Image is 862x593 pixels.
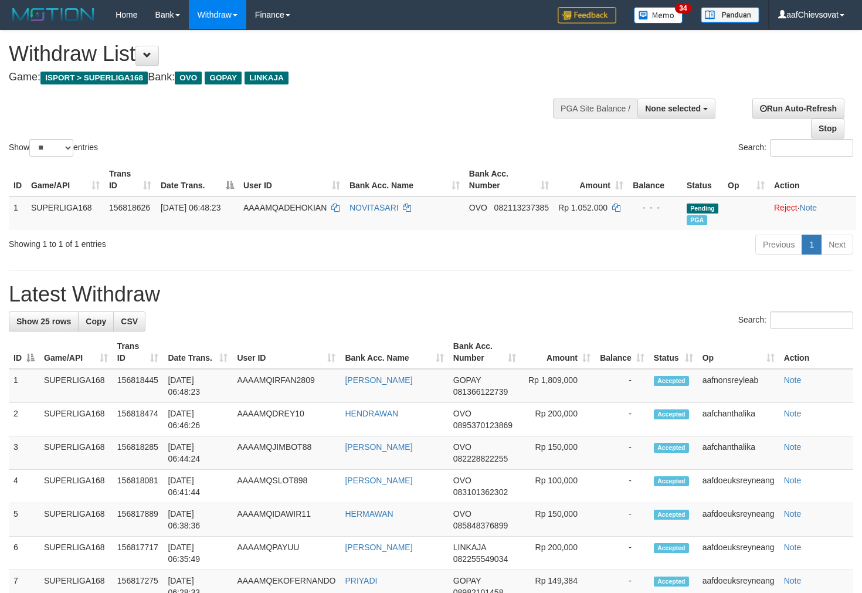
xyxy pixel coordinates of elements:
[9,336,39,369] th: ID: activate to sort column descending
[113,369,164,403] td: 156818445
[453,387,508,397] span: Copy 081366122739 to clipboard
[770,139,853,157] input: Search:
[113,336,164,369] th: Trans ID: activate to sort column ascending
[9,503,39,537] td: 5
[121,317,138,326] span: CSV
[821,235,853,255] a: Next
[39,537,113,570] td: SUPERLIGA168
[774,203,797,212] a: Reject
[205,72,242,84] span: GOPAY
[113,537,164,570] td: 156817717
[654,577,689,587] span: Accepted
[738,139,853,157] label: Search:
[26,196,104,230] td: SUPERLIGA168
[628,163,682,196] th: Balance
[232,369,340,403] td: AAAAMQIRFAN2809
[469,203,487,212] span: OVO
[113,503,164,537] td: 156817889
[163,369,232,403] td: [DATE] 06:48:23
[9,6,98,23] img: MOTION_logo.png
[113,436,164,470] td: 156818285
[453,454,508,463] span: Copy 082228822255 to clipboard
[558,203,608,212] span: Rp 1.052.000
[345,543,412,552] a: [PERSON_NAME]
[453,476,471,485] span: OVO
[554,163,628,196] th: Amount: activate to sort column ascending
[86,317,106,326] span: Copy
[769,163,856,196] th: Action
[29,139,73,157] select: Showentries
[39,470,113,503] td: SUPERLIGA168
[9,537,39,570] td: 6
[521,436,595,470] td: Rp 150,000
[9,311,79,331] a: Show 25 rows
[645,104,701,113] span: None selected
[39,503,113,537] td: SUPERLIGA168
[698,403,779,436] td: aafchanthalika
[784,509,802,519] a: Note
[232,470,340,503] td: AAAAMQSLOT898
[349,203,399,212] a: NOVITASARI
[701,7,759,23] img: panduan.png
[784,375,802,385] a: Note
[595,436,649,470] td: -
[345,375,412,385] a: [PERSON_NAME]
[553,99,637,118] div: PGA Site Balance /
[769,196,856,230] td: ·
[453,421,513,430] span: Copy 0895370123869 to clipboard
[345,409,398,418] a: HENDRAWAN
[637,99,715,118] button: None selected
[161,203,220,212] span: [DATE] 06:48:23
[39,436,113,470] td: SUPERLIGA168
[9,436,39,470] td: 3
[39,369,113,403] td: SUPERLIGA168
[453,521,508,530] span: Copy 085848376899 to clipboard
[449,336,521,369] th: Bank Acc. Number: activate to sort column ascending
[634,7,683,23] img: Button%20Memo.svg
[39,403,113,436] td: SUPERLIGA168
[163,503,232,537] td: [DATE] 06:38:36
[738,311,853,329] label: Search:
[595,369,649,403] td: -
[104,163,156,196] th: Trans ID: activate to sort column ascending
[453,543,486,552] span: LINKAJA
[698,503,779,537] td: aafdoeuksreyneang
[802,235,822,255] a: 1
[345,576,377,585] a: PRIYADI
[175,72,202,84] span: OVO
[113,470,164,503] td: 156818081
[698,436,779,470] td: aafchanthalika
[723,163,769,196] th: Op: activate to sort column ascending
[453,375,481,385] span: GOPAY
[521,537,595,570] td: Rp 200,000
[9,283,853,306] h1: Latest Withdraw
[239,163,345,196] th: User ID: activate to sort column ascending
[9,163,26,196] th: ID
[784,409,802,418] a: Note
[9,72,563,83] h4: Game: Bank:
[654,543,689,553] span: Accepted
[453,442,471,452] span: OVO
[682,163,723,196] th: Status
[784,543,802,552] a: Note
[698,537,779,570] td: aafdoeuksreyneang
[345,163,464,196] th: Bank Acc. Name: activate to sort column ascending
[595,403,649,436] td: -
[39,336,113,369] th: Game/API: activate to sort column ascending
[784,476,802,485] a: Note
[800,203,817,212] a: Note
[654,443,689,453] span: Accepted
[9,403,39,436] td: 2
[654,409,689,419] span: Accepted
[595,503,649,537] td: -
[453,409,471,418] span: OVO
[243,203,327,212] span: AAAAMQADEHOKIAN
[78,311,114,331] a: Copy
[163,403,232,436] td: [DATE] 06:46:26
[9,233,351,250] div: Showing 1 to 1 of 1 entries
[340,336,448,369] th: Bank Acc. Name: activate to sort column ascending
[464,163,554,196] th: Bank Acc. Number: activate to sort column ascending
[453,487,508,497] span: Copy 083101362302 to clipboard
[633,202,677,214] div: - - -
[232,336,340,369] th: User ID: activate to sort column ascending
